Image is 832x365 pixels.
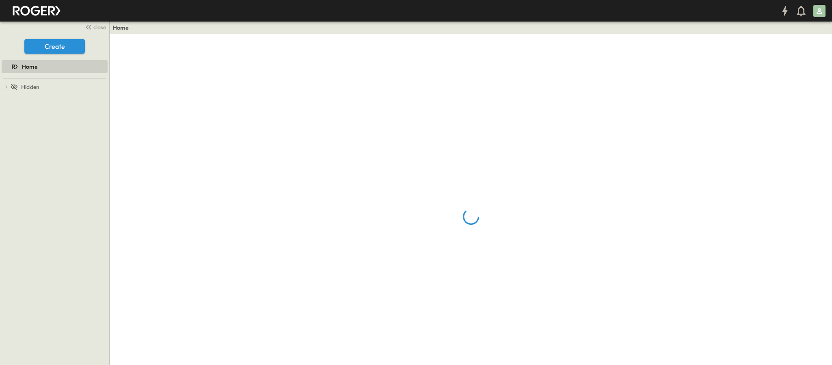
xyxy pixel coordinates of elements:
[82,21,108,33] button: close
[24,39,85,54] button: Create
[2,61,106,72] a: Home
[113,24,129,32] a: Home
[21,83,39,91] span: Hidden
[22,63,37,71] span: Home
[93,23,106,31] span: close
[113,24,134,32] nav: breadcrumbs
